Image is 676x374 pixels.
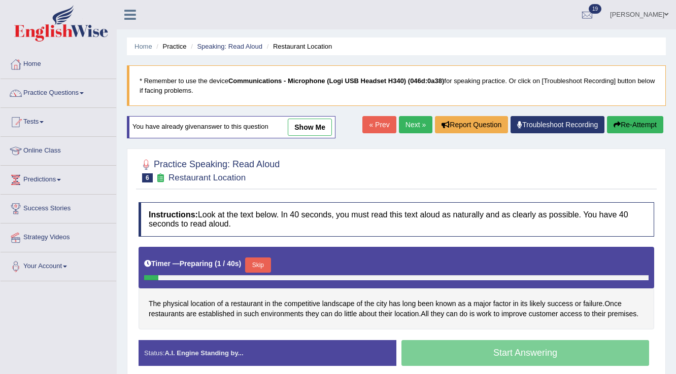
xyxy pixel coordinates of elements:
strong: A.I. Engine Standing by... [164,349,243,357]
span: Click to see word definition [217,298,223,309]
span: Click to see word definition [225,298,229,309]
span: Click to see word definition [560,309,582,319]
a: show me [288,119,332,136]
span: Click to see word definition [364,298,374,309]
span: Click to see word definition [186,309,196,319]
a: Online Class [1,137,116,162]
b: 1 / 40s [217,259,239,268]
span: Click to see word definition [494,309,500,319]
span: Click to see word definition [474,298,491,309]
span: Click to see word definition [529,298,545,309]
span: Click to see word definition [389,298,400,309]
span: Click to see word definition [273,298,282,309]
span: Click to see word definition [604,298,621,309]
a: Strategy Videos [1,223,116,249]
span: Click to see word definition [149,298,161,309]
span: Click to see word definition [198,309,234,319]
span: Click to see word definition [520,298,527,309]
span: Click to see word definition [446,309,458,319]
span: 6 [142,173,153,182]
div: . . . [139,247,654,329]
span: Click to see word definition [584,309,590,319]
a: Speaking: Read Aloud [197,43,262,50]
b: ) [239,259,242,268]
span: Click to see word definition [265,298,271,309]
small: Restaurant Location [168,173,246,182]
b: Preparing [180,259,213,268]
span: Click to see word definition [460,309,468,319]
a: Predictions [1,166,116,191]
a: Tests [1,108,116,133]
div: You have already given answer to this question [127,116,335,138]
span: Click to see word definition [513,298,519,309]
a: Next » [399,116,432,133]
span: Click to see word definition [191,298,215,309]
span: Click to see word definition [435,298,456,309]
a: Success Stories [1,195,116,220]
span: Click to see word definition [501,309,527,319]
span: Click to see word definition [322,298,355,309]
h5: Timer — [144,260,241,268]
span: 19 [589,4,601,14]
span: Click to see word definition [418,298,433,309]
span: Click to see word definition [344,309,357,319]
span: Click to see word definition [356,298,362,309]
span: Click to see word definition [284,298,320,309]
b: Instructions: [149,210,198,219]
a: Your Account [1,252,116,278]
a: Troubleshoot Recording [511,116,604,133]
span: Click to see word definition [547,298,573,309]
span: Click to see word definition [149,309,184,319]
span: Click to see word definition [467,298,471,309]
button: Re-Attempt [607,116,663,133]
span: Click to see word definition [359,309,377,319]
span: Click to see word definition [431,309,444,319]
span: Click to see word definition [261,309,303,319]
a: Practice Questions [1,79,116,104]
span: Click to see word definition [402,298,416,309]
span: Click to see word definition [231,298,263,309]
span: Click to see word definition [458,298,466,309]
small: Exam occurring question [155,173,166,183]
a: Home [1,50,116,76]
div: Status: [139,340,396,366]
li: Restaurant Location [264,42,332,51]
span: Click to see word definition [607,309,636,319]
b: ( [215,259,217,268]
span: Click to see word definition [469,309,475,319]
b: Communications - Microphone (Logi USB Headset H340) (046d:0a38) [228,77,444,85]
span: Click to see word definition [334,309,343,319]
span: Click to see word definition [583,298,602,309]
span: Click to see word definition [244,309,259,319]
span: Click to see word definition [575,298,581,309]
span: Click to see word definition [592,309,605,319]
a: « Prev [362,116,396,133]
h2: Practice Speaking: Read Aloud [139,157,280,182]
h4: Look at the text below. In 40 seconds, you must read this text aloud as naturally and as clearly ... [139,202,654,236]
span: Click to see word definition [379,309,392,319]
span: Click to see word definition [477,309,492,319]
li: Practice [154,42,186,51]
a: Home [134,43,152,50]
button: Report Question [435,116,508,133]
span: Click to see word definition [394,309,419,319]
span: Click to see word definition [163,298,189,309]
span: Click to see word definition [236,309,242,319]
span: Click to see word definition [529,309,558,319]
blockquote: * Remember to use the device for speaking practice. Or click on [Troubleshoot Recording] button b... [127,65,666,106]
span: Click to see word definition [321,309,332,319]
span: Click to see word definition [376,298,387,309]
button: Skip [245,257,271,273]
span: Click to see word definition [421,309,429,319]
span: Click to see word definition [306,309,319,319]
span: Click to see word definition [493,298,511,309]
